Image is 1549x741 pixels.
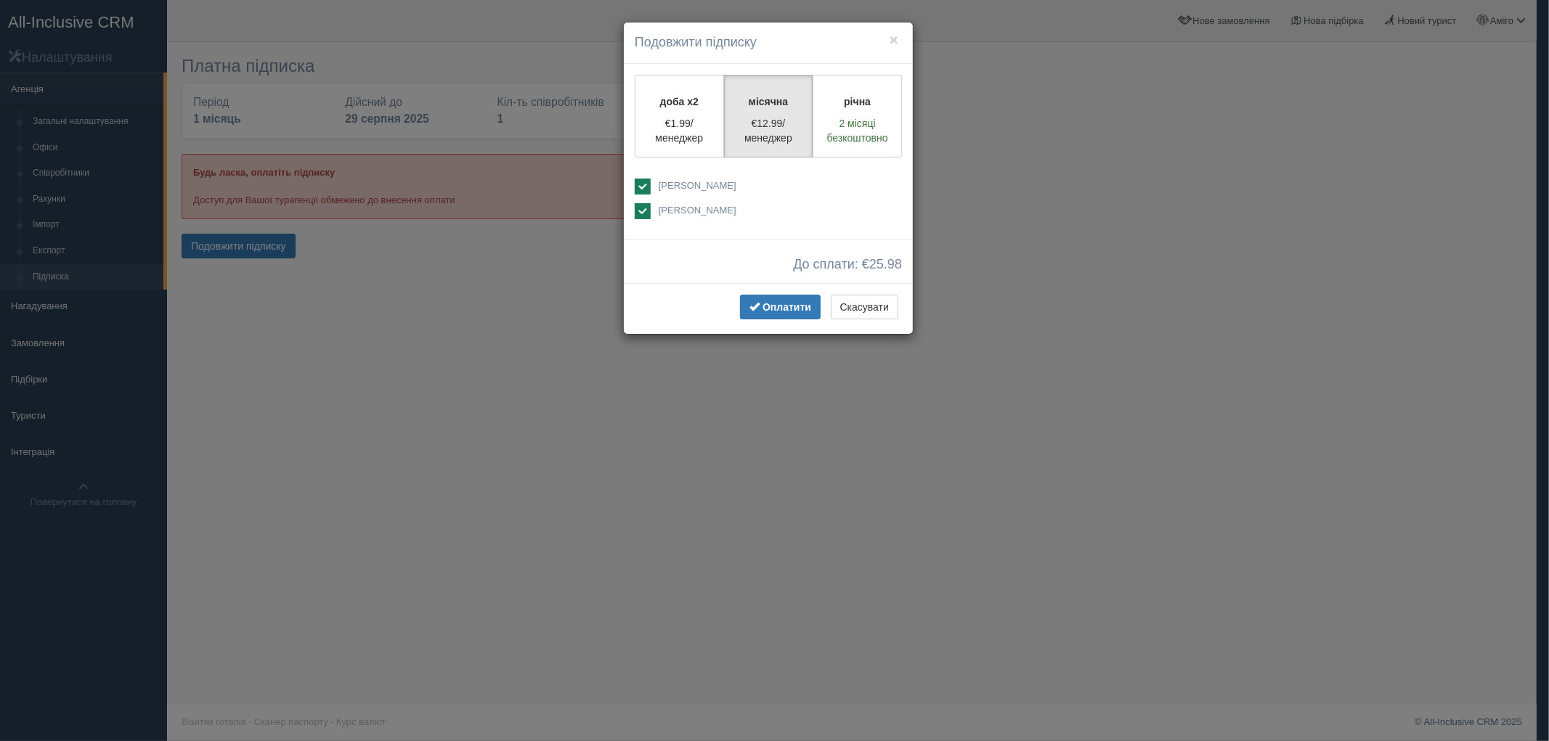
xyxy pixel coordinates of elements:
[740,295,821,319] button: Оплатити
[644,94,715,109] p: доба x2
[822,116,893,145] p: 2 місяці безкоштовно
[822,94,893,109] p: річна
[793,258,902,272] span: До сплати: €
[635,33,902,52] h4: Подовжити підписку
[733,94,804,109] p: місячна
[831,295,898,319] button: Скасувати
[644,116,715,145] p: €1.99/менеджер
[763,301,811,313] span: Оплатити
[733,116,804,145] p: €12.99/менеджер
[659,180,736,191] span: [PERSON_NAME]
[659,205,736,216] span: [PERSON_NAME]
[869,257,902,271] span: 25.98
[890,32,898,47] button: ×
